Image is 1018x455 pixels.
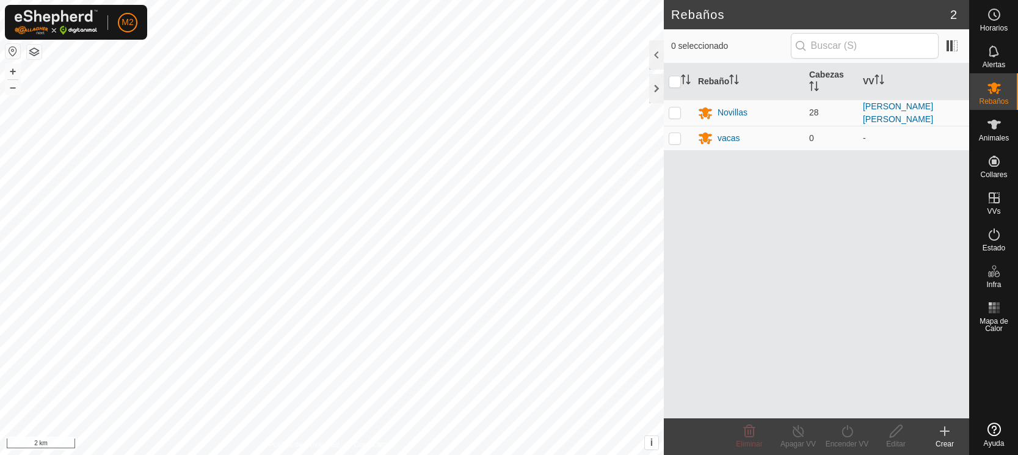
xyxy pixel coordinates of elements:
div: vacas [718,132,740,145]
span: VVs [987,208,1000,215]
button: Restablecer Mapa [5,44,20,59]
a: Política de Privacidad [269,439,339,450]
span: Infra [986,281,1001,288]
div: Editar [871,439,920,450]
span: Animales [979,134,1009,142]
a: Contáctenos [354,439,394,450]
span: 0 [809,133,814,143]
span: Alertas [983,61,1005,68]
th: Rebaño [693,64,804,100]
p-sorticon: Activar para ordenar [729,76,739,86]
td: - [858,126,969,150]
p-sorticon: Activar para ordenar [681,76,691,86]
div: Encender VV [823,439,871,450]
h2: Rebaños [671,7,950,22]
span: Eliminar [736,440,762,448]
span: Mapa de Calor [973,318,1015,332]
button: Capas del Mapa [27,45,42,59]
span: M2 [122,16,133,29]
button: – [5,80,20,95]
span: i [650,437,653,448]
div: Novillas [718,106,747,119]
th: Cabezas [804,64,858,100]
span: 28 [809,107,819,117]
a: Ayuda [970,418,1018,452]
p-sorticon: Activar para ordenar [809,83,819,93]
span: Ayuda [984,440,1005,447]
th: VV [858,64,969,100]
span: Rebaños [979,98,1008,105]
p-sorticon: Activar para ordenar [874,76,884,86]
button: + [5,64,20,79]
span: 0 seleccionado [671,40,791,53]
a: [PERSON_NAME] [PERSON_NAME] [863,101,933,124]
span: Collares [980,171,1007,178]
button: i [645,436,658,450]
div: Apagar VV [774,439,823,450]
img: Logo Gallagher [15,10,98,35]
span: Estado [983,244,1005,252]
span: 2 [950,5,957,24]
span: Horarios [980,24,1008,32]
input: Buscar (S) [791,33,939,59]
div: Crear [920,439,969,450]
